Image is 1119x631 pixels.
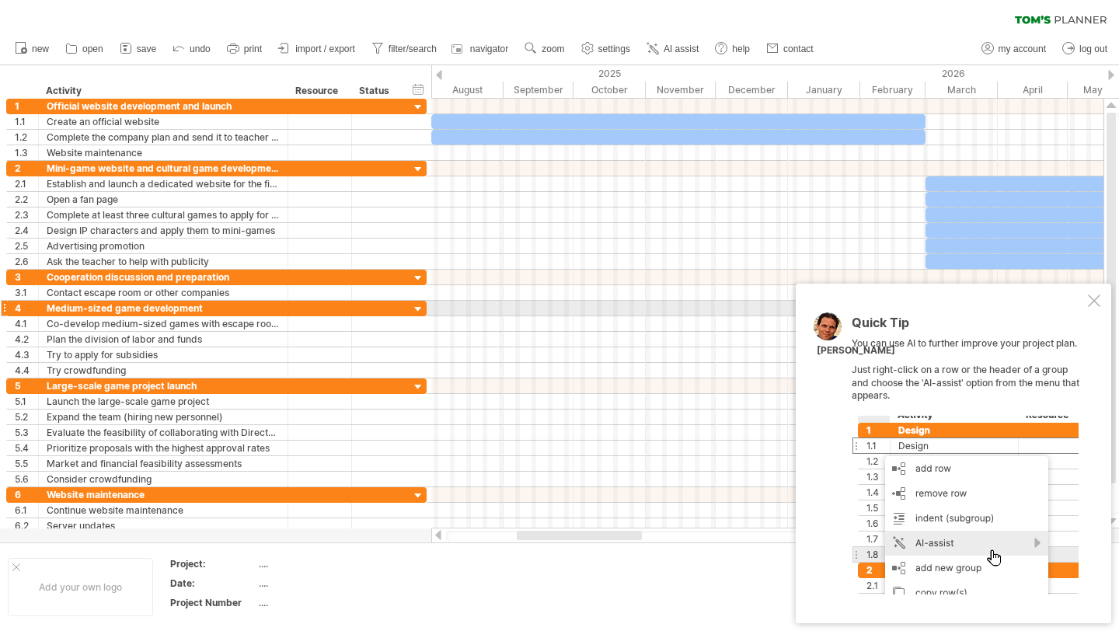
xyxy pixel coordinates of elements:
[47,270,280,284] div: Cooperation discussion and preparation
[15,441,38,455] div: 5.4
[274,39,360,59] a: import / export
[47,363,280,378] div: Try crowdfunding
[15,503,38,518] div: 6.1
[47,285,280,300] div: Contact escape room or other companies
[15,347,38,362] div: 4.3
[259,596,389,609] div: ....
[368,39,441,59] a: filter/search
[137,44,156,54] span: save
[295,83,343,99] div: Resource
[389,44,437,54] span: filter/search
[47,114,280,129] div: Create an official website
[82,44,103,54] span: open
[711,39,755,59] a: help
[244,44,262,54] span: print
[998,82,1068,98] div: April 2026
[15,518,38,533] div: 6.2
[449,39,513,59] a: navigator
[817,344,895,357] div: [PERSON_NAME]
[15,487,38,502] div: 6
[47,192,280,207] div: Open a fan page
[47,254,280,269] div: Ask the teacher to help with publicity
[646,82,716,98] div: November 2025
[32,44,49,54] span: new
[47,441,280,455] div: Prioritize proposals with the highest approval rates
[47,378,280,393] div: Large-scale game project launch
[852,316,1085,337] div: Quick Tip
[47,425,280,440] div: Evaluate the feasibility of collaborating with Director [PERSON_NAME]
[15,285,38,300] div: 3.1
[15,130,38,145] div: 1.2
[577,39,635,59] a: settings
[46,83,279,99] div: Activity
[47,456,280,471] div: Market and financial feasibility assessments
[15,363,38,378] div: 4.4
[926,82,998,98] div: March 2026
[521,39,569,59] a: zoom
[978,39,1051,59] a: my account
[47,347,280,362] div: Try to apply for subsidies
[15,161,38,176] div: 2
[999,44,1046,54] span: my account
[15,176,38,191] div: 2.1
[1058,39,1112,59] a: log out
[47,145,280,160] div: Website maintenance
[15,207,38,222] div: 2.3
[15,301,38,315] div: 4
[47,394,280,409] div: Launch the large-scale game project
[788,82,860,98] div: January 2026
[15,456,38,471] div: 5.5
[47,301,280,315] div: Medium-sized game development
[470,44,508,54] span: navigator
[15,114,38,129] div: 1.1
[1079,44,1107,54] span: log out
[47,316,280,331] div: Co-develop medium-sized games with escape room or other partners
[15,254,38,269] div: 2.6
[47,503,280,518] div: Continue website maintenance
[852,316,1085,594] div: You can use AI to further improve your project plan. Just right-click on a row or the header of a...
[47,176,280,191] div: Establish and launch a dedicated website for the first mini-game
[61,39,108,59] a: open
[47,161,280,176] div: Mini-game website and cultural game development
[259,577,389,590] div: ....
[598,44,630,54] span: settings
[47,472,280,486] div: Consider crowdfunding
[190,44,211,54] span: undo
[11,39,54,59] a: new
[47,223,280,238] div: Design IP characters and apply them to mini-games
[762,39,818,59] a: contact
[170,596,256,609] div: Project Number
[15,378,38,393] div: 5
[169,39,215,59] a: undo
[15,316,38,331] div: 4.1
[431,82,504,98] div: August 2025
[170,577,256,590] div: Date:
[15,223,38,238] div: 2.4
[47,518,280,533] div: Server updates
[542,44,564,54] span: zoom
[15,425,38,440] div: 5.3
[664,44,699,54] span: AI assist
[15,239,38,253] div: 2.5
[47,332,280,347] div: Plan the division of labor and funds
[47,239,280,253] div: Advertising promotion
[259,557,389,570] div: ....
[15,270,38,284] div: 3
[15,472,38,486] div: 5.6
[359,83,393,99] div: Status
[15,145,38,160] div: 1.3
[15,410,38,424] div: 5.2
[504,82,573,98] div: September 2025
[47,487,280,502] div: Website maintenance
[732,44,750,54] span: help
[223,39,267,59] a: print
[170,557,256,570] div: Project:
[716,82,788,98] div: December 2025
[47,410,280,424] div: Expand the team (hiring new personnel)
[860,82,926,98] div: February 2026
[15,99,38,113] div: 1
[8,558,153,616] div: Add your own logo
[573,82,646,98] div: October 2025
[47,130,280,145] div: Complete the company plan and send it to teacher [PERSON_NAME] for review
[47,99,280,113] div: Official website development and launch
